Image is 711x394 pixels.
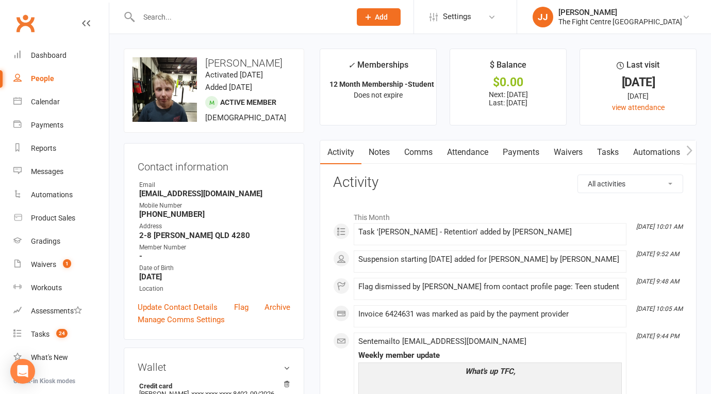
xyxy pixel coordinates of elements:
span: Does not expire [354,91,403,99]
div: Last visit [617,58,659,77]
span: 24 [56,329,68,338]
a: Automations [626,140,687,164]
div: Location [139,284,290,294]
a: Clubworx [12,10,38,36]
a: Activity [320,140,361,164]
span: What's up TFC, [465,367,516,376]
i: [DATE] 10:05 AM [636,305,683,312]
span: Settings [443,5,471,28]
a: Gradings [13,230,109,253]
a: Comms [397,140,440,164]
div: Date of Birth [139,263,290,273]
div: Address [139,222,290,231]
a: Notes [361,140,397,164]
a: Waivers 1 [13,253,109,276]
div: Flag dismissed by [PERSON_NAME] from contact profile page: Teen student [358,282,622,291]
div: People [31,74,54,83]
a: Product Sales [13,207,109,230]
h3: Wallet [138,361,290,373]
a: What's New [13,346,109,369]
div: Product Sales [31,214,75,222]
a: view attendance [612,103,665,112]
div: Reports [31,144,56,152]
i: [DATE] 9:52 AM [636,250,679,258]
span: Add [375,13,388,21]
a: Waivers [547,140,590,164]
i: ✓ [348,60,355,70]
div: Tasks [31,330,49,338]
div: Automations [31,191,73,199]
img: image1592465997.png [133,57,197,144]
li: This Month [333,207,683,223]
strong: - [139,251,290,261]
div: [PERSON_NAME] [558,8,682,17]
a: Archive [264,301,290,313]
span: Sent email to [EMAIL_ADDRESS][DOMAIN_NAME] [358,337,526,346]
strong: [DATE] [139,272,290,281]
a: Automations [13,183,109,207]
p: Next: [DATE] Last: [DATE] [459,90,557,107]
a: Workouts [13,276,109,300]
a: Flag [234,301,249,313]
a: Dashboard [13,44,109,67]
h3: [PERSON_NAME] [133,57,295,69]
span: Active member [220,98,276,106]
a: Payments [13,114,109,137]
div: $0.00 [459,77,557,88]
div: Assessments [31,307,82,315]
strong: Credit card [139,382,285,390]
a: Reports [13,137,109,160]
div: Dashboard [31,51,67,59]
span: [DEMOGRAPHIC_DATA] [205,113,286,122]
a: Messages [13,160,109,183]
i: [DATE] 9:48 AM [636,278,679,285]
div: Payments [31,121,63,129]
a: Tasks [590,140,626,164]
a: Update Contact Details [138,301,218,313]
div: $ Balance [490,58,526,77]
a: Calendar [13,90,109,114]
h3: Activity [333,175,683,191]
div: Email [139,180,290,190]
div: The Fight Centre [GEOGRAPHIC_DATA] [558,17,682,26]
strong: [PHONE_NUMBER] [139,210,290,219]
i: [DATE] 10:01 AM [636,223,683,230]
strong: 12 Month Membership -Student [329,80,434,88]
div: Task '[PERSON_NAME] - Retention' added by [PERSON_NAME] [358,228,622,237]
a: People [13,67,109,90]
span: 1 [63,259,71,268]
time: Added [DATE] [205,83,252,92]
div: Memberships [348,58,408,77]
div: Suspension starting [DATE] added for [PERSON_NAME] by [PERSON_NAME] [358,255,622,264]
input: Search... [136,10,343,24]
a: Payments [495,140,547,164]
div: [DATE] [589,90,687,102]
div: Member Number [139,243,290,253]
div: Workouts [31,283,62,292]
a: Attendance [440,140,495,164]
div: Gradings [31,237,60,245]
div: Invoice 6424631 was marked as paid by the payment provider [358,310,622,319]
strong: 2-8 [PERSON_NAME] QLD 4280 [139,231,290,240]
div: [DATE] [589,77,687,88]
strong: [EMAIL_ADDRESS][DOMAIN_NAME] [139,189,290,198]
div: What's New [31,353,68,361]
div: Open Intercom Messenger [10,359,35,384]
time: Activated [DATE] [205,70,263,80]
button: Add [357,8,401,26]
div: Waivers [31,260,56,269]
div: JJ [533,7,553,27]
a: Tasks 24 [13,323,109,346]
a: Manage Comms Settings [138,313,225,326]
h3: Contact information [138,157,290,172]
div: Messages [31,167,63,176]
a: Assessments [13,300,109,323]
div: Mobile Number [139,201,290,211]
i: [DATE] 9:44 PM [636,333,679,340]
div: Weekly member update [358,351,622,360]
div: Calendar [31,98,60,106]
